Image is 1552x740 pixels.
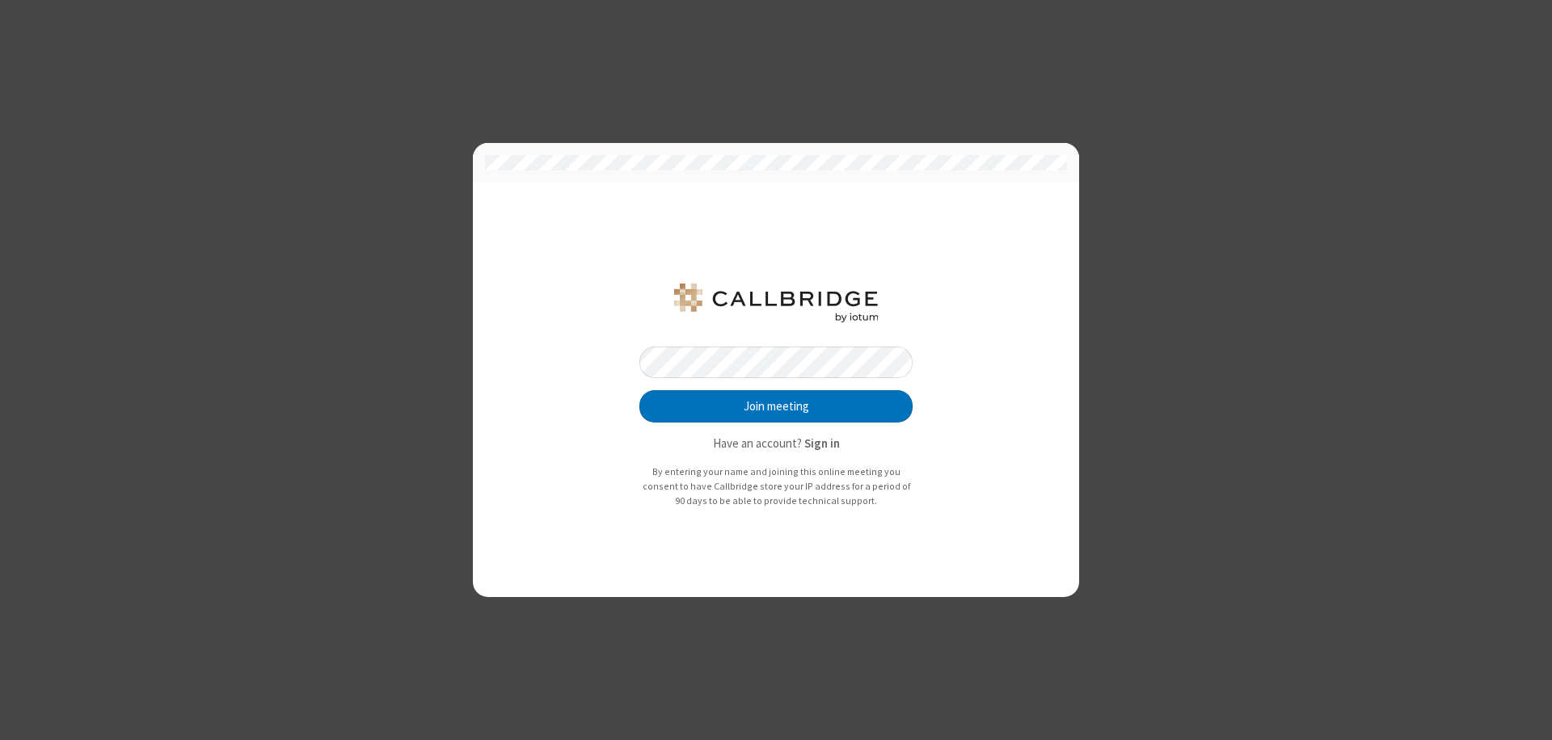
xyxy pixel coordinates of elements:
img: QA Selenium DO NOT DELETE OR CHANGE [671,284,881,322]
p: Have an account? [639,435,913,453]
p: By entering your name and joining this online meeting you consent to have Callbridge store your I... [639,465,913,507]
button: Join meeting [639,390,913,423]
button: Sign in [804,435,840,453]
strong: Sign in [804,435,840,451]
